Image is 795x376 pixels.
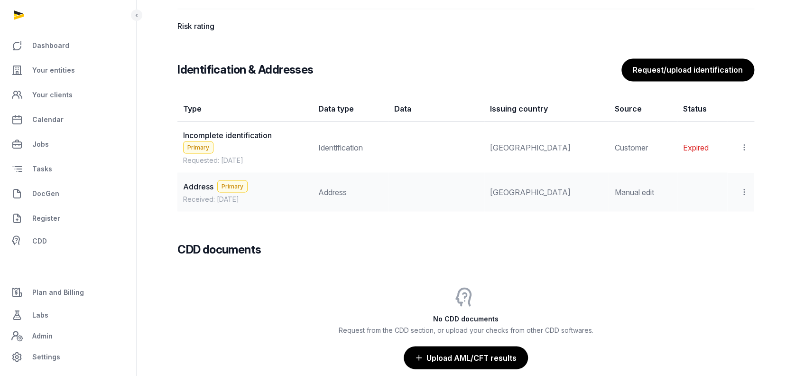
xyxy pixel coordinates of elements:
td: [GEOGRAPHIC_DATA] [484,172,609,211]
a: Admin [8,327,129,346]
span: Dashboard [32,40,69,51]
a: Tasks [8,158,129,180]
a: Dashboard [8,34,129,57]
button: Request/upload identification [621,58,754,81]
td: [GEOGRAPHIC_DATA] [484,122,609,173]
span: Incomplete identification [183,130,272,140]
span: Address [183,181,213,191]
a: Calendar [8,108,129,131]
span: Your entities [32,65,75,76]
span: Calendar [32,114,64,125]
span: Expired [683,142,709,152]
span: Labs [32,310,48,321]
th: Data type [313,96,388,122]
span: Settings [32,351,60,363]
h3: No CDD documents [177,314,754,323]
th: Data [388,96,485,122]
a: Your clients [8,84,129,106]
h3: Identification & Addresses [177,62,313,77]
h3: CDD documents [177,242,261,257]
a: Register [8,207,129,230]
button: Upload AML/CFT results [404,346,528,369]
span: Primary [183,141,213,153]
span: Admin [32,330,53,342]
td: Manual edit [609,172,677,211]
a: DocGen [8,182,129,205]
p: Request from the CDD section, or upload your checks from other CDD softwares. [177,325,754,335]
span: Tasks [32,163,52,175]
div: Customer [614,141,672,153]
dt: Risk rating [177,20,316,32]
th: Type [177,96,313,122]
a: Your entities [8,59,129,82]
span: DocGen [32,188,59,199]
th: Source [609,96,677,122]
span: CDD [32,235,47,247]
td: Identification [313,122,388,173]
th: Status [677,96,727,122]
div: Received: [DATE] [183,194,307,204]
span: Register [32,213,60,224]
th: Issuing country [484,96,609,122]
a: Plan and Billing [8,281,129,304]
td: Address [313,172,388,211]
span: Primary [217,180,248,192]
span: Your clients [32,89,73,101]
span: Plan and Billing [32,287,84,298]
a: Labs [8,304,129,327]
a: Settings [8,346,129,368]
span: Jobs [32,139,49,150]
span: Requested: [DATE] [183,155,307,165]
a: CDD [8,232,129,251]
a: Jobs [8,133,129,156]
